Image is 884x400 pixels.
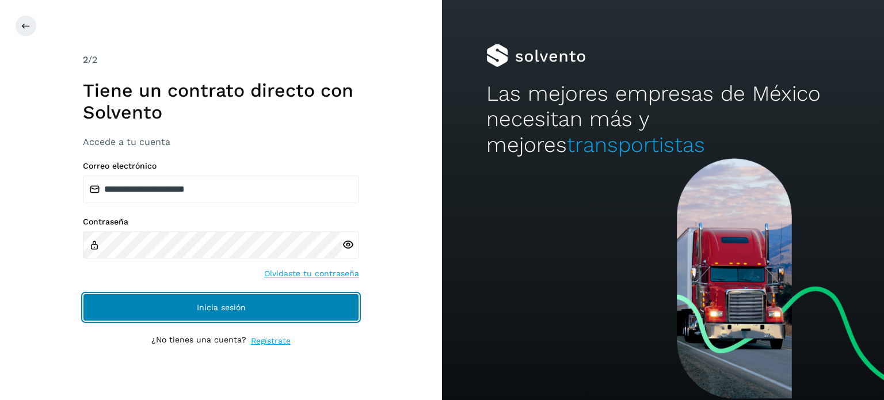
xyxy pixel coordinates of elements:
span: 2 [83,54,88,65]
p: ¿No tienes una cuenta? [151,335,246,347]
h3: Accede a tu cuenta [83,136,359,147]
span: transportistas [567,132,705,157]
label: Correo electrónico [83,161,359,171]
label: Contraseña [83,217,359,227]
a: Regístrate [251,335,291,347]
a: Olvidaste tu contraseña [264,268,359,280]
div: /2 [83,53,359,67]
h2: Las mejores empresas de México necesitan más y mejores [486,81,840,158]
span: Inicia sesión [197,303,246,311]
h1: Tiene un contrato directo con Solvento [83,79,359,124]
button: Inicia sesión [83,294,359,321]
